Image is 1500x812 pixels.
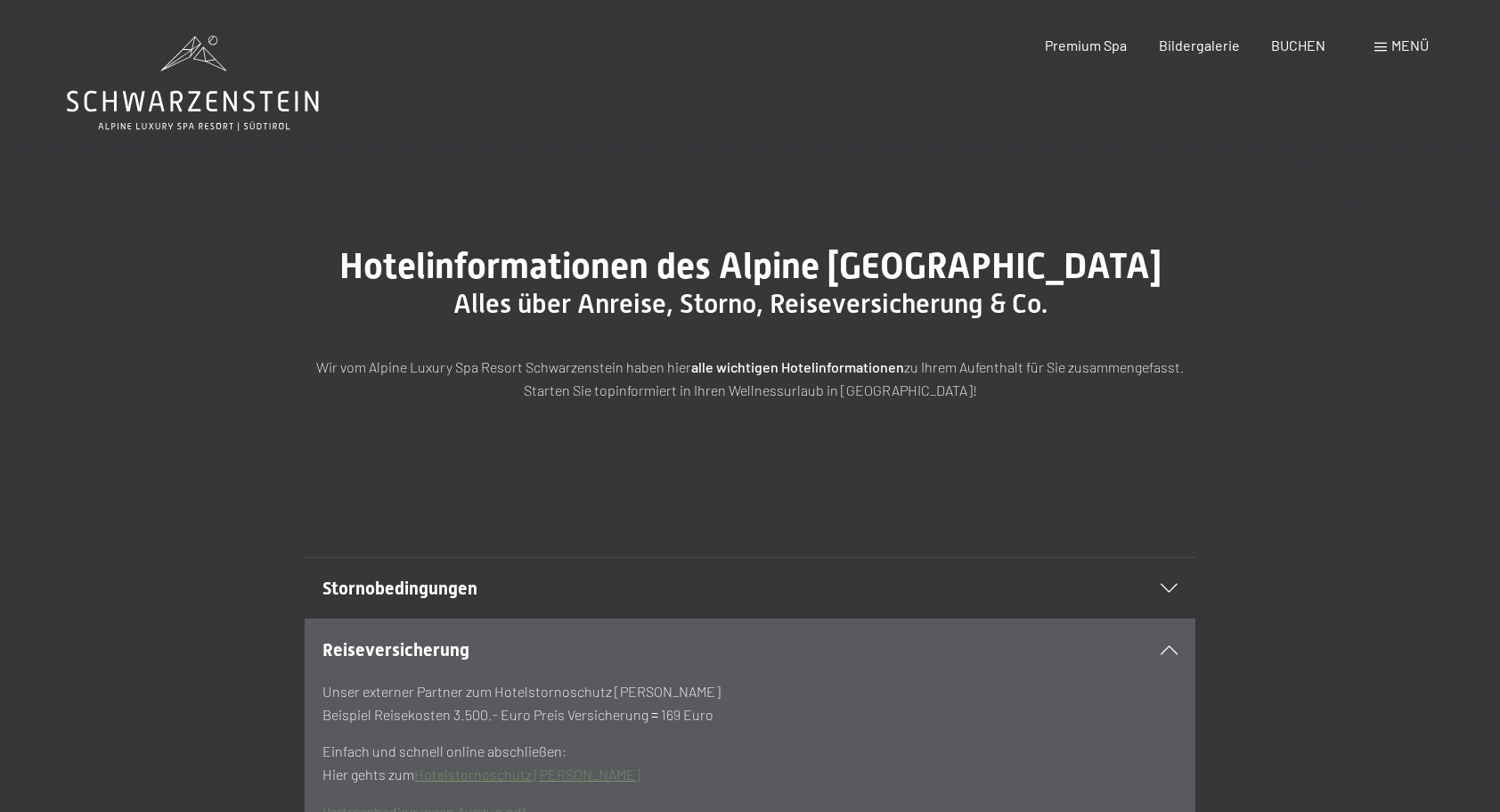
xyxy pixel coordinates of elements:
span: Hotelinformationen des Alpine [GEOGRAPHIC_DATA] [339,245,1162,287]
p: Unser externer Partner zum Hotelstornoschutz [PERSON_NAME] Beispiel Reisekosten 3.500.- Euro Prei... [322,680,1178,726]
a: Hotelstornoschutz [PERSON_NAME] [414,766,640,783]
span: Reiseversicherung [322,639,469,660]
p: Wir vom Alpine Luxury Spa Resort Schwarzenstein haben hier zu Ihrem Aufenthalt für Sie zusammenge... [305,356,1195,401]
p: Einfach und schnell online abschließen: Hier gehts zum [322,740,1178,785]
span: Stornobedingungen [322,578,477,599]
strong: alle wichtigen Hotelinformationen [691,358,904,375]
a: BUCHEN [1271,37,1325,53]
a: Premium Spa [1045,37,1127,53]
span: Menü [1391,37,1429,53]
span: Alles über Anreise, Storno, Reiseversicherung & Co. [453,288,1048,319]
a: Bildergalerie [1159,37,1240,53]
